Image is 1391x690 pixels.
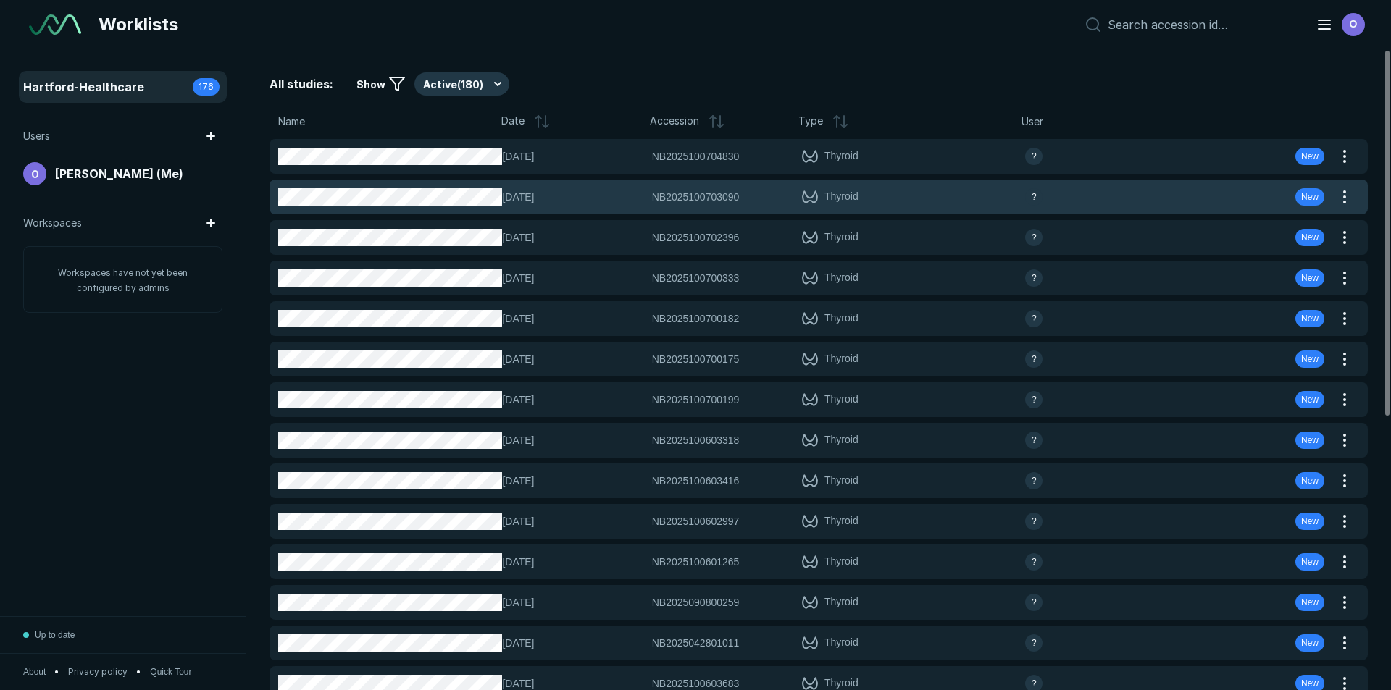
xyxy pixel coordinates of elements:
[1295,594,1324,611] div: New
[1025,188,1043,206] div: avatar-name
[652,230,740,245] span: NB2025100702396
[502,148,643,164] span: [DATE]
[270,626,1333,660] button: [DATE]NB2025042801011Thyroidavatar-nameNew
[1032,555,1037,568] span: ?
[1295,229,1324,246] div: New
[270,180,1333,214] button: [DATE]NB2025100703090Thyroidavatar-nameNew
[652,270,740,286] span: NB2025100700333
[23,215,82,231] span: Workspaces
[502,270,643,286] span: [DATE]
[502,594,643,610] span: [DATE]
[824,553,859,571] span: Thyroid
[1301,636,1319,649] span: New
[1295,148,1324,165] div: New
[150,665,191,678] span: Quick Tour
[1301,677,1319,690] span: New
[1022,114,1043,130] span: User
[1301,272,1319,285] span: New
[1295,188,1324,206] div: New
[824,472,859,489] span: Thyroid
[199,80,214,93] span: 176
[1301,555,1319,568] span: New
[1301,434,1319,447] span: New
[1032,312,1037,325] span: ?
[652,635,740,651] span: NB2025042801011
[270,585,1333,620] button: [DATE]NB2025090800259Thyroidavatar-nameNew
[278,114,305,130] span: Name
[270,220,1333,255] button: [DATE]NB2025100702396Thyroidavatar-nameNew
[1301,312,1319,325] span: New
[1025,553,1043,571] div: avatar-name
[1301,150,1319,163] span: New
[1295,553,1324,571] div: New
[270,463,1333,498] button: [DATE]NB2025100603416Thyroidavatar-nameNew
[824,229,859,246] span: Thyroid
[1295,269,1324,287] div: New
[20,72,225,101] a: Hartford-Healthcare176
[1295,391,1324,408] div: New
[502,432,643,448] span: [DATE]
[652,554,740,570] span: NB2025100601265
[1032,474,1037,487] span: ?
[270,504,1333,539] button: [DATE]NB2025100602997Thyroidavatar-nameNew
[1032,150,1037,163] span: ?
[1342,13,1365,36] div: avatar-name
[1350,17,1358,32] span: O
[652,392,740,408] span: NB2025100700199
[23,665,46,678] button: About
[1295,513,1324,530] div: New
[652,473,740,489] span: NB2025100603416
[68,665,128,678] span: Privacy policy
[270,382,1333,417] button: [DATE]NB2025100700199Thyroidavatar-nameNew
[414,72,509,96] button: Active(180)
[1025,148,1043,165] div: avatar-name
[1295,472,1324,489] div: New
[650,113,699,130] span: Accession
[1032,231,1037,244] span: ?
[270,261,1333,295] button: [DATE]NB2025100700333Thyroidavatar-nameNew
[23,78,144,96] span: Hartford-Healthcare
[1025,350,1043,368] div: avatar-name
[1295,432,1324,449] div: New
[824,310,859,327] span: Thyroid
[652,351,740,367] span: NB2025100700175
[652,594,740,610] span: NB2025090800259
[1032,636,1037,649] span: ?
[824,188,859,206] span: Thyroid
[502,473,643,489] span: [DATE]
[824,513,859,530] span: Thyroid
[270,139,1333,174] button: [DATE]NB2025100704830Thyroidavatar-nameNew
[824,594,859,611] span: Thyroid
[824,432,859,449] span: Thyroid
[1295,634,1324,652] div: New
[1032,596,1037,609] span: ?
[1025,594,1043,611] div: avatar-name
[824,269,859,287] span: Thyroid
[1295,310,1324,327] div: New
[1301,474,1319,487] span: New
[502,311,643,327] span: [DATE]
[1032,190,1037,203] span: ?
[502,513,643,529] span: [DATE]
[270,342,1333,376] button: [DATE]NB2025100700175Thyroidavatar-nameNew
[136,665,141,678] span: •
[1301,393,1319,406] span: New
[270,423,1333,458] button: [DATE]NB2025100603318Thyroidavatar-nameNew
[1025,472,1043,489] div: avatar-name
[1301,231,1319,244] span: New
[1032,353,1037,366] span: ?
[502,635,643,651] span: [DATE]
[502,189,643,205] span: [DATE]
[502,230,643,245] span: [DATE]
[23,128,50,144] span: Users
[23,9,87,41] a: See-Mode Logo
[824,350,859,368] span: Thyroid
[652,513,740,529] span: NB2025100602997
[1032,272,1037,285] span: ?
[652,311,740,327] span: NB2025100700182
[270,544,1333,579] button: [DATE]NB2025100601265Thyroidavatar-nameNew
[652,432,740,448] span: NB2025100603318
[502,392,643,408] span: [DATE]
[1025,229,1043,246] div: avatar-name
